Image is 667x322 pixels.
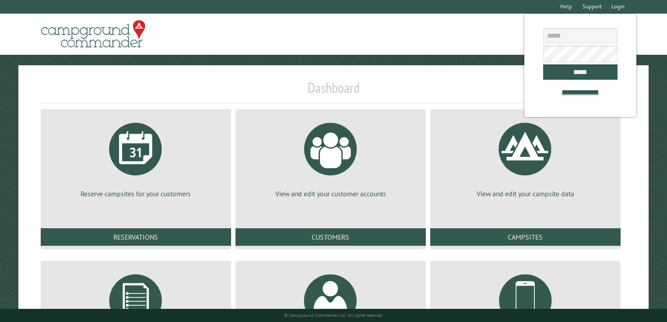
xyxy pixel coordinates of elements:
[441,189,610,198] p: View and edit your campsite data
[284,312,383,318] small: © Campground Commander LLC. All rights reserved.
[430,228,621,246] a: Campsites
[246,116,415,198] a: View and edit your customer accounts
[39,79,629,103] h1: Dashboard
[441,116,610,198] a: View and edit your campsite data
[235,228,426,246] a: Customers
[246,189,415,198] p: View and edit your customer accounts
[51,189,221,198] p: Reserve campsites for your customers
[39,17,148,51] img: Campground Commander
[51,116,221,198] a: Reserve campsites for your customers
[41,228,231,246] a: Reservations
